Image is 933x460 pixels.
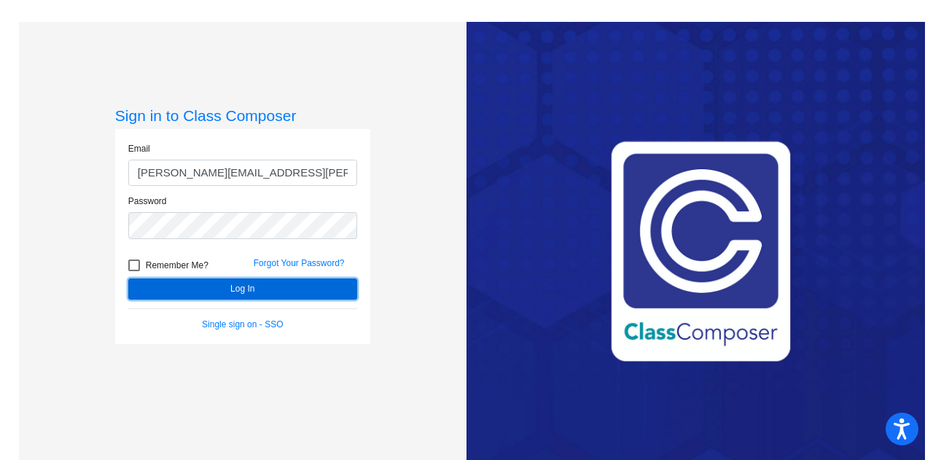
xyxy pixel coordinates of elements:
[128,142,150,155] label: Email
[202,319,283,330] a: Single sign on - SSO
[146,257,208,274] span: Remember Me?
[128,278,357,300] button: Log In
[115,106,370,125] h3: Sign in to Class Composer
[254,258,345,268] a: Forgot Your Password?
[128,195,167,208] label: Password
